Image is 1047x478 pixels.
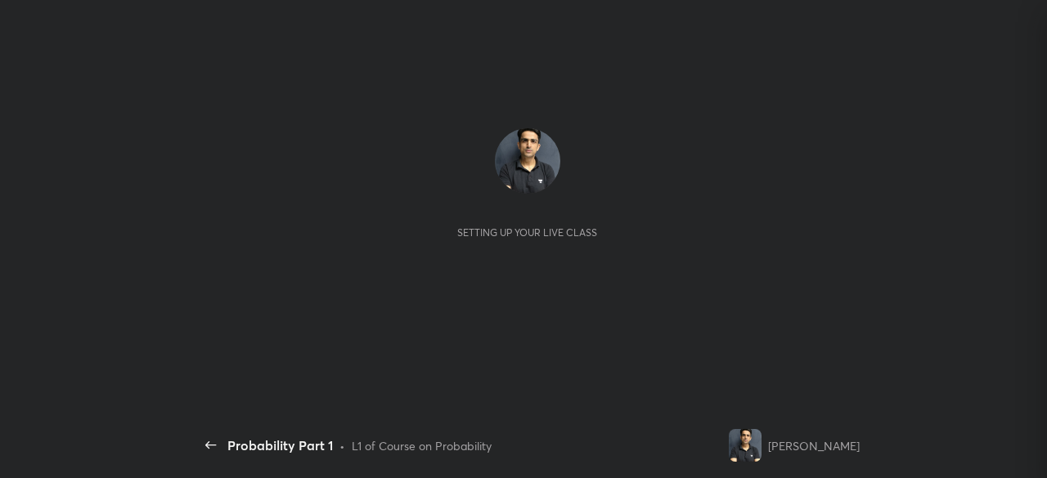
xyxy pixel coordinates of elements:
div: Setting up your live class [457,226,597,239]
img: a936c44702ed4bcdaeba62cba637cb8a.jpg [495,128,560,194]
img: a936c44702ed4bcdaeba62cba637cb8a.jpg [729,429,762,462]
div: • [339,437,345,454]
div: L1 of Course on Probability [352,437,492,454]
div: Probability Part 1 [227,436,333,455]
div: [PERSON_NAME] [768,437,860,454]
